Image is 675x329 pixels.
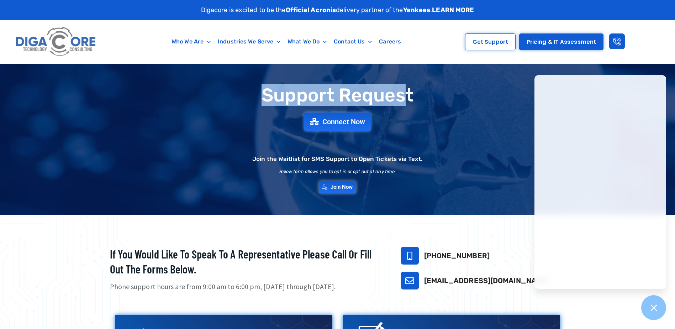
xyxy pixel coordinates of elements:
[279,169,396,174] h2: Below form allows you to opt in or opt out at any time.
[527,39,596,45] span: Pricing & IT Assessment
[214,33,284,50] a: Industries We Serve
[473,39,508,45] span: Get Support
[330,33,375,50] a: Contact Us
[401,272,419,289] a: support@digacore.com
[252,156,423,162] h2: Join the Waitlist for SMS Support to Open Tickets via Text.
[403,6,431,14] strong: Yankees
[14,24,99,60] img: Digacore logo 1
[110,247,383,276] h2: If you would like to speak to a representative please call or fill out the forms below.
[168,33,214,50] a: Who We Are
[424,276,549,285] a: [EMAIL_ADDRESS][DOMAIN_NAME]
[401,247,419,265] a: 732-646-5725
[375,33,405,50] a: Careers
[286,6,336,14] strong: Official Acronis
[284,33,330,50] a: What We Do
[465,33,516,50] a: Get Support
[133,33,440,50] nav: Menu
[110,282,383,292] p: Phone support hours are from 9:00 am to 6:00 pm, [DATE] through [DATE].
[432,6,474,14] a: LEARN MORE
[331,184,353,190] span: Join Now
[304,113,371,131] a: Connect Now
[92,85,583,105] h1: Support Request
[519,33,603,50] a: Pricing & IT Assessment
[322,118,365,125] span: Connect Now
[319,181,357,193] a: Join Now
[424,251,490,260] a: [PHONE_NUMBER]
[201,5,474,15] p: Digacore is excited to be the delivery partner of the .
[534,75,666,289] iframe: Chatgenie Messenger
